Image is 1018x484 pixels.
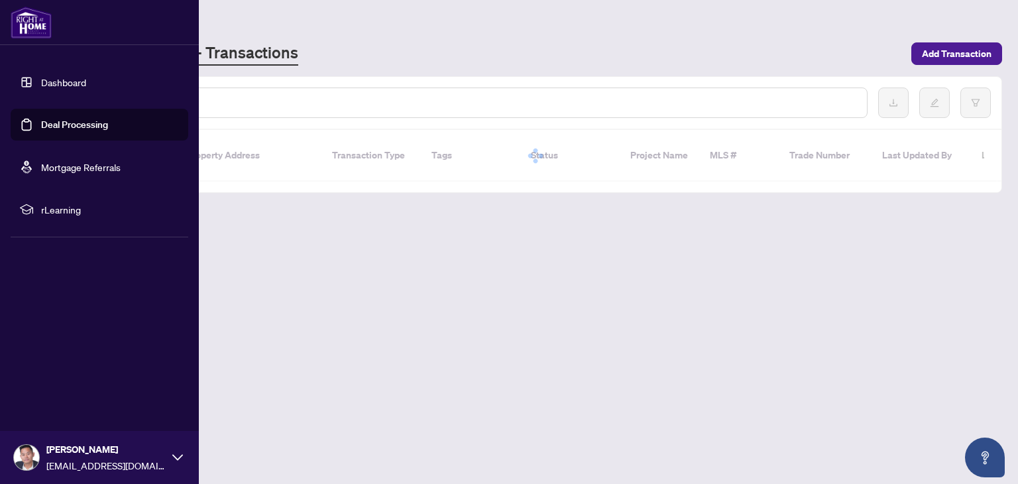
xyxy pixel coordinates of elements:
[922,43,991,64] span: Add Transaction
[41,119,108,131] a: Deal Processing
[911,42,1002,65] button: Add Transaction
[41,76,86,88] a: Dashboard
[41,202,179,217] span: rLearning
[960,88,991,118] button: filter
[919,88,950,118] button: edit
[11,7,52,38] img: logo
[14,445,39,470] img: Profile Icon
[46,458,166,473] span: [EMAIL_ADDRESS][DOMAIN_NAME]
[41,161,121,173] a: Mortgage Referrals
[878,88,909,118] button: download
[46,442,166,457] span: [PERSON_NAME]
[965,438,1005,477] button: Open asap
